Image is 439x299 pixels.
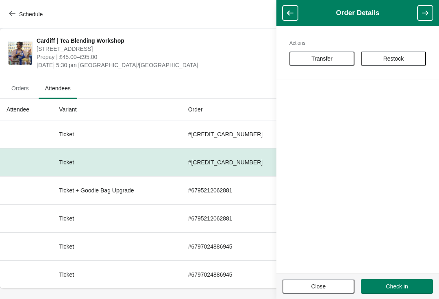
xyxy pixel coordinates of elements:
[283,279,354,294] button: Close
[52,99,181,120] th: Variant
[311,55,333,62] span: Transfer
[37,37,286,45] span: Cardiff | Tea Blending Workshop
[52,232,181,260] td: Ticket
[9,41,32,65] img: Cardiff | Tea Blending Workshop
[182,99,310,120] th: Order
[52,260,181,288] td: Ticket
[52,204,181,232] td: Ticket
[289,39,426,47] h2: Actions
[52,176,181,204] td: Ticket + Goodie Bag Upgrade
[289,51,354,66] button: Transfer
[182,204,310,232] td: # 6795212062881
[182,148,310,176] td: # [CREDIT_CARD_NUMBER]
[386,283,408,290] span: Check in
[5,81,35,96] span: Orders
[182,232,310,260] td: # 6797024886945
[311,283,326,290] span: Close
[182,120,310,148] td: # [CREDIT_CARD_NUMBER]
[39,81,77,96] span: Attendees
[361,51,426,66] button: Restock
[52,148,181,176] td: Ticket
[182,176,310,204] td: # 6795212062881
[37,45,286,53] span: [STREET_ADDRESS]
[361,279,433,294] button: Check in
[52,120,181,148] td: Ticket
[37,61,286,69] span: [DATE] 5:30 pm [GEOGRAPHIC_DATA]/[GEOGRAPHIC_DATA]
[19,11,43,17] span: Schedule
[4,7,49,22] button: Schedule
[298,9,417,17] h1: Order Details
[37,53,286,61] span: Prepay | £45.00–£95.00
[182,260,310,288] td: # 6797024886945
[383,55,404,62] span: Restock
